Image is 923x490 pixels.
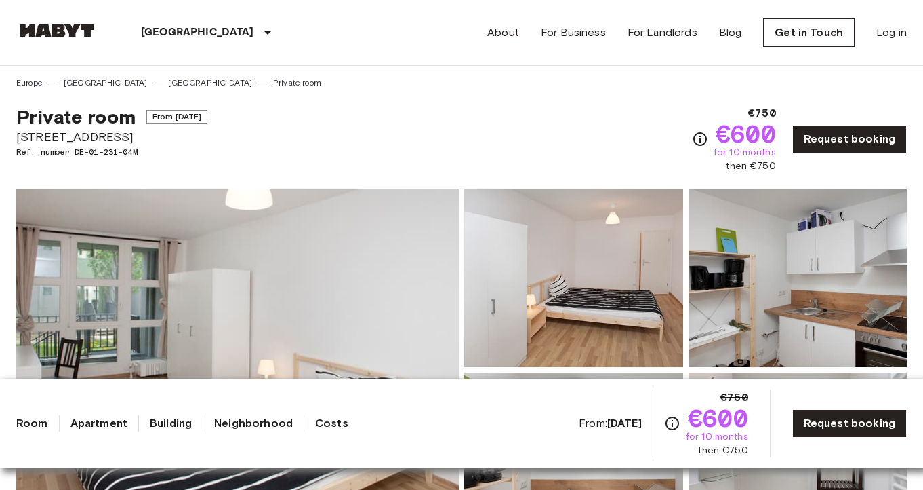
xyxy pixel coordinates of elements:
[273,77,321,89] a: Private room
[16,128,207,146] span: [STREET_ADDRESS]
[16,105,136,128] span: Private room
[792,125,907,153] a: Request booking
[541,24,606,41] a: For Business
[70,415,127,432] a: Apartment
[628,24,697,41] a: For Landlords
[64,77,148,89] a: [GEOGRAPHIC_DATA]
[16,24,98,37] img: Habyt
[315,415,348,432] a: Costs
[16,415,48,432] a: Room
[714,146,776,159] span: for 10 months
[748,105,776,121] span: €750
[698,444,747,457] span: then €750
[792,409,907,438] a: Request booking
[664,415,680,432] svg: Check cost overview for full price breakdown. Please note that discounts apply to new joiners onl...
[689,189,907,367] img: Picture of unit DE-01-231-04M
[16,77,43,89] a: Europe
[168,77,252,89] a: [GEOGRAPHIC_DATA]
[719,24,742,41] a: Blog
[686,430,748,444] span: for 10 months
[487,24,519,41] a: About
[876,24,907,41] a: Log in
[688,406,748,430] span: €600
[579,416,642,431] span: From:
[16,146,207,158] span: Ref. number DE-01-231-04M
[150,415,192,432] a: Building
[763,18,855,47] a: Get in Touch
[726,159,775,173] span: then €750
[716,121,776,146] span: €600
[720,390,748,406] span: €750
[146,110,208,124] span: From [DATE]
[464,189,683,367] img: Picture of unit DE-01-231-04M
[607,417,642,430] b: [DATE]
[692,131,708,147] svg: Check cost overview for full price breakdown. Please note that discounts apply to new joiners onl...
[214,415,293,432] a: Neighborhood
[141,24,254,41] p: [GEOGRAPHIC_DATA]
